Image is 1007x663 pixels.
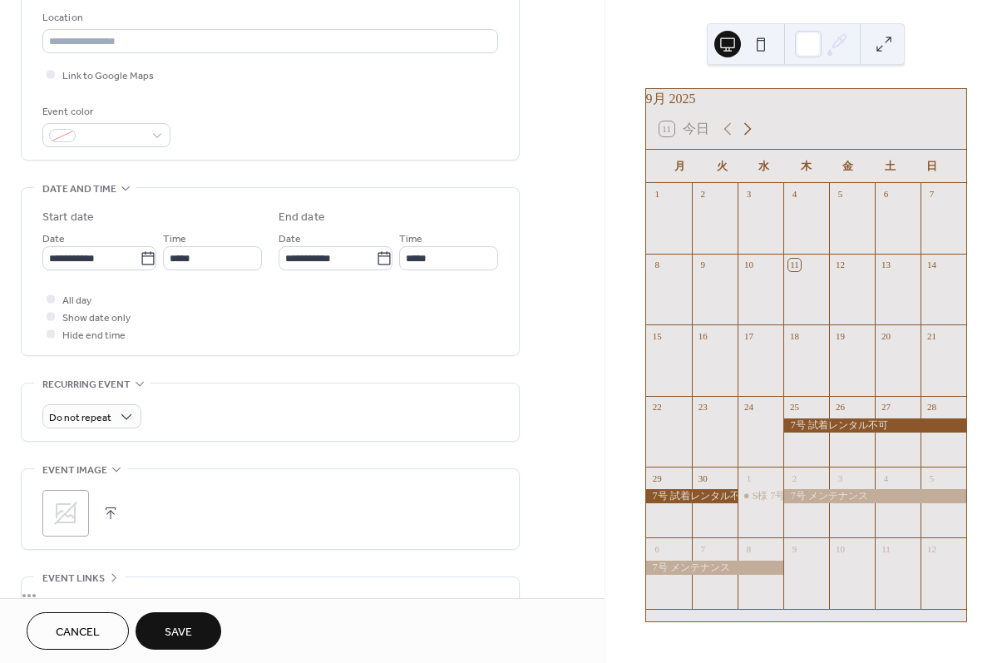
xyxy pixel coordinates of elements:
[743,401,755,413] div: 24
[788,259,801,271] div: 11
[165,624,192,641] span: Save
[42,490,89,537] div: ;
[163,230,186,248] span: Time
[788,188,801,200] div: 4
[911,150,953,183] div: 日
[834,329,847,342] div: 19
[788,542,801,555] div: 9
[62,292,91,309] span: All day
[42,209,94,226] div: Start date
[880,542,892,555] div: 11
[697,259,709,271] div: 9
[22,577,519,612] div: •••
[651,472,664,484] div: 29
[697,542,709,555] div: 7
[42,462,107,479] span: Event image
[788,472,801,484] div: 2
[42,230,65,248] span: Date
[42,376,131,393] span: Recurring event
[743,329,755,342] div: 17
[926,542,938,555] div: 12
[27,612,129,650] button: Cancel
[834,401,847,413] div: 26
[62,327,126,344] span: Hide end time
[880,401,892,413] div: 27
[651,542,664,555] div: 6
[880,188,892,200] div: 6
[701,150,743,183] div: 火
[42,570,105,587] span: Event links
[834,259,847,271] div: 12
[743,472,755,484] div: 1
[62,67,154,85] span: Link to Google Maps
[743,259,755,271] div: 10
[697,472,709,484] div: 30
[697,329,709,342] div: 16
[743,542,755,555] div: 8
[62,309,131,327] span: Show date only
[697,188,709,200] div: 2
[651,401,664,413] div: 22
[753,489,806,503] div: S様 7号予約
[926,259,938,271] div: 14
[399,230,422,248] span: Time
[651,329,664,342] div: 15
[279,209,325,226] div: End date
[926,472,938,484] div: 5
[926,401,938,413] div: 28
[738,489,783,503] div: S様 7号予約
[834,542,847,555] div: 10
[743,188,755,200] div: 3
[880,259,892,271] div: 13
[788,329,801,342] div: 18
[42,9,495,27] div: Location
[659,150,701,183] div: 月
[834,472,847,484] div: 3
[869,150,911,183] div: 土
[49,408,111,428] span: Do not repeat
[926,188,938,200] div: 7
[56,624,100,641] span: Cancel
[827,150,869,183] div: 金
[279,230,301,248] span: Date
[646,489,738,503] div: 7号 試着レンタル不可
[788,401,801,413] div: 25
[136,612,221,650] button: Save
[783,489,966,503] div: 7号 メンテナンス
[785,150,827,183] div: 木
[743,150,785,183] div: 水
[42,181,116,198] span: Date and time
[646,89,966,109] div: 9月 2025
[880,329,892,342] div: 20
[783,418,966,433] div: 7号 試着レンタル不可
[697,401,709,413] div: 23
[880,472,892,484] div: 4
[651,259,664,271] div: 8
[834,188,847,200] div: 5
[651,188,664,200] div: 1
[926,329,938,342] div: 21
[42,103,167,121] div: Event color
[646,561,783,575] div: 7号 メンテナンス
